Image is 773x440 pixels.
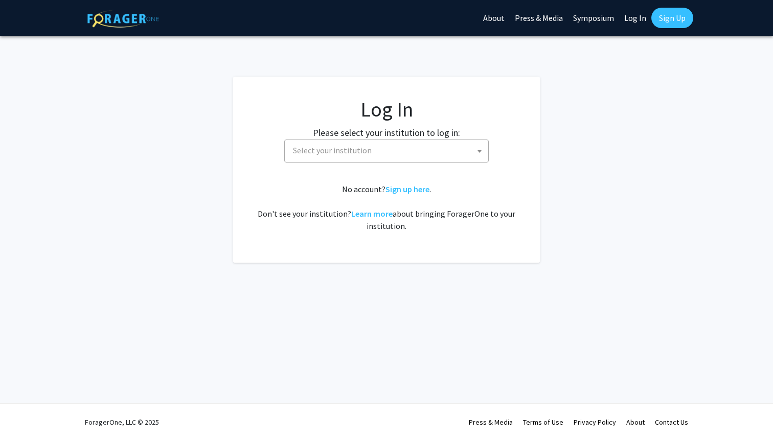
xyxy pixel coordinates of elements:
[626,418,645,427] a: About
[469,418,513,427] a: Press & Media
[254,183,519,232] div: No account? . Don't see your institution? about bringing ForagerOne to your institution.
[254,97,519,122] h1: Log In
[651,8,693,28] a: Sign Up
[523,418,563,427] a: Terms of Use
[313,126,460,140] label: Please select your institution to log in:
[85,404,159,440] div: ForagerOne, LLC © 2025
[351,209,393,219] a: Learn more about bringing ForagerOne to your institution
[655,418,688,427] a: Contact Us
[284,140,489,163] span: Select your institution
[289,140,488,161] span: Select your institution
[87,10,159,28] img: ForagerOne Logo
[293,145,372,155] span: Select your institution
[574,418,616,427] a: Privacy Policy
[385,184,429,194] a: Sign up here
